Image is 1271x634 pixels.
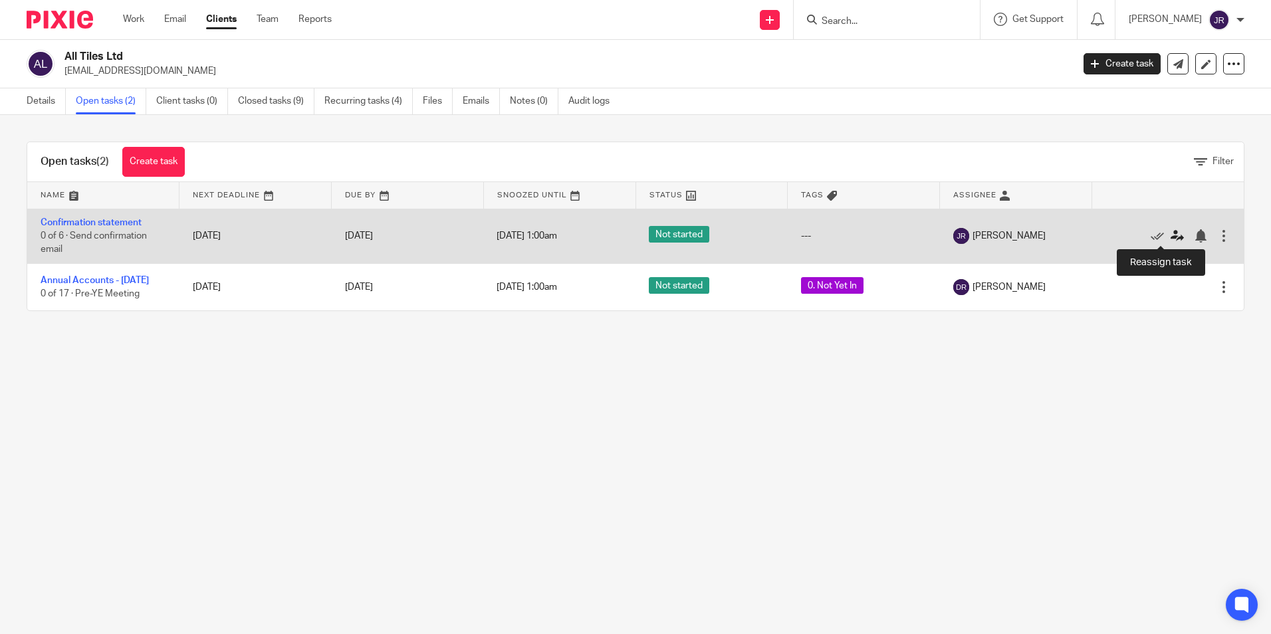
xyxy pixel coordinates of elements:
[156,88,228,114] a: Client tasks (0)
[179,263,332,310] td: [DATE]
[1012,15,1064,24] span: Get Support
[345,231,373,241] span: [DATE]
[27,88,66,114] a: Details
[122,147,185,177] a: Create task
[497,191,567,199] span: Snoozed Until
[973,229,1046,243] span: [PERSON_NAME]
[64,64,1064,78] p: [EMAIL_ADDRESS][DOMAIN_NAME]
[497,282,557,292] span: [DATE] 1:00am
[820,16,940,28] input: Search
[801,191,824,199] span: Tags
[298,13,332,26] a: Reports
[1209,9,1230,31] img: svg%3E
[1129,13,1202,26] p: [PERSON_NAME]
[41,276,149,285] a: Annual Accounts - [DATE]
[801,229,927,243] div: ---
[463,88,500,114] a: Emails
[76,88,146,114] a: Open tasks (2)
[41,289,140,298] span: 0 of 17 · Pre-YE Meeting
[257,13,279,26] a: Team
[649,226,709,243] span: Not started
[1084,53,1161,74] a: Create task
[801,277,864,294] span: 0. Not Yet In
[41,231,147,255] span: 0 of 6 · Send confirmation email
[324,88,413,114] a: Recurring tasks (4)
[41,218,142,227] a: Confirmation statement
[27,50,55,78] img: svg%3E
[649,191,683,199] span: Status
[510,88,558,114] a: Notes (0)
[179,209,332,263] td: [DATE]
[953,279,969,295] img: svg%3E
[423,88,453,114] a: Files
[568,88,620,114] a: Audit logs
[41,155,109,169] h1: Open tasks
[345,282,373,292] span: [DATE]
[164,13,186,26] a: Email
[953,228,969,244] img: svg%3E
[123,13,144,26] a: Work
[649,277,709,294] span: Not started
[973,280,1046,294] span: [PERSON_NAME]
[1213,157,1234,166] span: Filter
[64,50,864,64] h2: All Tiles Ltd
[206,13,237,26] a: Clients
[96,156,109,167] span: (2)
[497,231,557,241] span: [DATE] 1:00am
[27,11,93,29] img: Pixie
[1151,229,1171,243] a: Mark as done
[238,88,314,114] a: Closed tasks (9)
